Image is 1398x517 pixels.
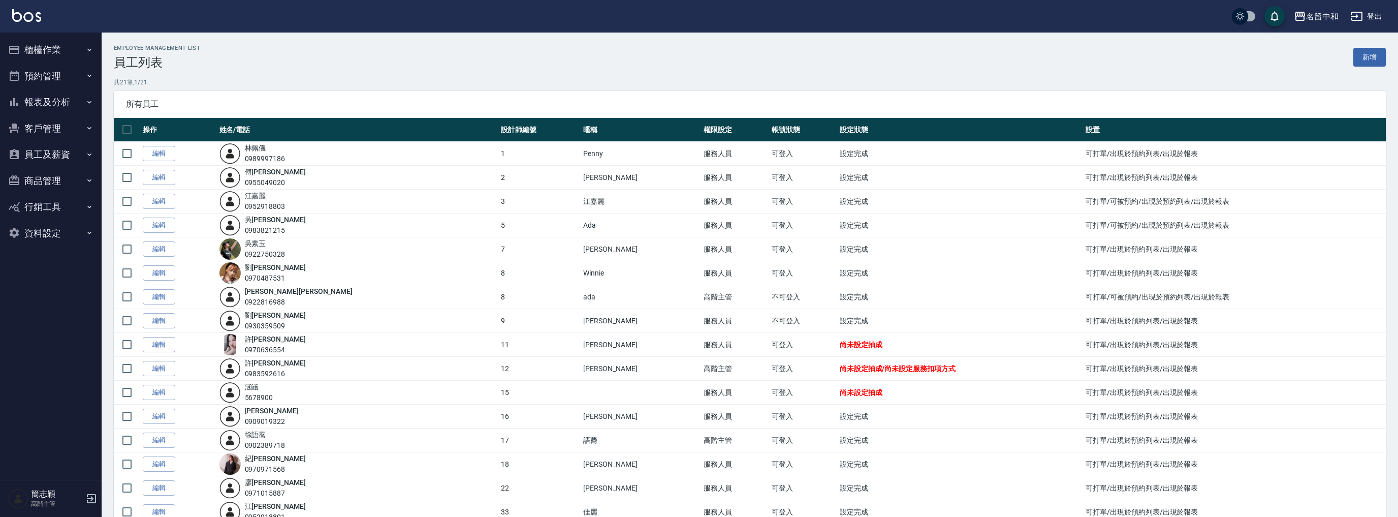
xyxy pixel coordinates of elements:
a: 編輯 [143,337,175,353]
div: 0922750328 [245,249,285,260]
a: 編輯 [143,457,175,472]
a: 編輯 [143,480,175,496]
th: 權限設定 [701,118,769,142]
a: 編輯 [143,146,175,162]
td: 可打單/出現於預約列表/出現於報表 [1083,309,1386,333]
div: 名留中和 [1306,10,1339,23]
td: 15 [498,381,581,405]
div: 0983821215 [245,225,306,236]
img: user-login-man-human-body-mobile-person-512.png [219,358,241,379]
button: 員工及薪資 [4,141,98,168]
img: user-login-man-human-body-mobile-person-512.png [219,406,241,427]
td: 可登入 [769,214,837,237]
img: user-login-man-human-body-mobile-person-512.png [219,477,241,499]
button: 客戶管理 [4,115,98,142]
td: [PERSON_NAME] [581,357,701,381]
th: 操作 [140,118,217,142]
td: 不可登入 [769,285,837,309]
td: 服務人員 [701,190,769,214]
button: save [1264,6,1285,26]
td: 服務人員 [701,476,769,500]
div: 0955049020 [245,177,306,188]
img: user-login-man-human-body-mobile-person-512.png [219,286,241,308]
td: [PERSON_NAME] [581,309,701,333]
td: Winnie [581,261,701,285]
a: 編輯 [143,409,175,424]
div: 0971015887 [245,488,306,499]
td: 2 [498,166,581,190]
p: 高階主管 [31,499,83,508]
a: 編輯 [143,218,175,233]
button: 報表及分析 [4,89,98,115]
td: 設定完成 [837,237,1083,261]
div: 0970636554 [245,345,306,355]
td: 設定完成 [837,429,1083,452]
a: 編輯 [143,289,175,305]
img: user-login-man-human-body-mobile-person-512.png [219,310,241,331]
td: 設定完成 [837,405,1083,429]
td: 服務人員 [701,261,769,285]
td: [PERSON_NAME] [581,237,701,261]
div: 0922816988 [245,297,353,308]
td: 高階主管 [701,285,769,309]
td: Penny [581,142,701,166]
td: 服務人員 [701,142,769,166]
td: 可打單/可被預約/出現於預約列表/出現於報表 [1083,285,1386,309]
td: ada [581,285,701,309]
a: 編輯 [143,361,175,377]
td: 設定完成 [837,452,1083,476]
button: 預約管理 [4,63,98,89]
img: avatar.jpeg [219,262,241,284]
td: 可打單/出現於預約列表/出現於報表 [1083,452,1386,476]
a: 新增 [1353,48,1386,67]
a: 江[PERSON_NAME] [245,502,306,510]
a: 許[PERSON_NAME] [245,359,306,367]
h2: Employee Management List [114,45,200,51]
td: [PERSON_NAME] [581,476,701,500]
a: 徐語蕎 [245,431,266,439]
img: avatar.jpeg [219,453,241,475]
td: 17 [498,429,581,452]
td: 可登入 [769,405,837,429]
td: 服務人員 [701,214,769,237]
td: 高階主管 [701,429,769,452]
td: 可登入 [769,237,837,261]
th: 設定狀態 [837,118,1083,142]
td: 設定完成 [837,142,1083,166]
h3: 員工列表 [114,55,200,70]
a: 劉[PERSON_NAME] [245,311,306,319]
img: avatar.jpeg [219,334,241,355]
td: 18 [498,452,581,476]
th: 暱稱 [581,118,701,142]
td: 可打單/出現於預約列表/出現於報表 [1083,261,1386,285]
a: 廖[PERSON_NAME] [245,478,306,486]
td: 22 [498,476,581,500]
td: 設定完成 [837,261,1083,285]
th: 設置 [1083,118,1386,142]
td: 設定完成 [837,476,1083,500]
td: 9 [498,309,581,333]
td: 可登入 [769,261,837,285]
td: 可登入 [769,166,837,190]
td: 12 [498,357,581,381]
th: 帳號狀態 [769,118,837,142]
td: 可打單/出現於預約列表/出現於報表 [1083,166,1386,190]
div: 0902389718 [245,440,285,451]
td: 8 [498,285,581,309]
span: 所有員工 [126,99,1374,109]
div: 0970487531 [245,273,306,284]
a: 林佩儀 [245,144,266,152]
td: 可打單/出現於預約列表/出現於報表 [1083,429,1386,452]
td: 服務人員 [701,381,769,405]
span: 尚未設定抽成 [840,341,882,349]
td: 可登入 [769,333,837,357]
td: 語蕎 [581,429,701,452]
div: 0983592616 [245,369,306,379]
td: 可登入 [769,381,837,405]
a: 吳[PERSON_NAME] [245,216,306,224]
td: 3 [498,190,581,214]
td: 16 [498,405,581,429]
button: 名留中和 [1290,6,1343,27]
div: 0952918803 [245,201,285,212]
td: 11 [498,333,581,357]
